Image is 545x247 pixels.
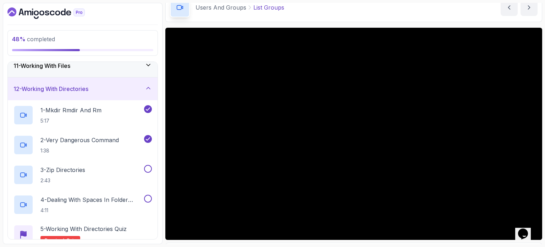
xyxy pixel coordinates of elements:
button: 4-Dealing With Spaces In Folder Names4:11 [13,195,152,215]
p: 5 - Working with Directories Quiz [40,225,127,233]
p: 4:11 [40,207,143,214]
iframe: 7 - List Groups [165,28,542,240]
span: completed [12,36,55,43]
button: 11-Working With Files [8,54,158,77]
h3: 12 - Working With Directories [13,85,88,93]
a: Dashboard [7,7,101,19]
span: Required- [45,237,66,243]
p: 4 - Dealing With Spaces In Folder Names [40,195,143,204]
span: 48 % [12,36,26,43]
p: 3 - Zip Directories [40,166,85,174]
button: 1-Mkdir Rmdir And Rm5:17 [13,105,152,125]
p: List Groups [253,3,284,12]
button: 2-Very Dangerous Command1:38 [13,135,152,155]
p: 2 - Very Dangerous Command [40,136,119,144]
p: 2:43 [40,177,85,184]
button: 12-Working With Directories [8,77,158,100]
iframe: chat widget [515,219,538,240]
p: 1:38 [40,147,119,154]
button: 3-Zip Directories2:43 [13,165,152,185]
p: 1 - Mkdir Rmdir And Rm [40,106,101,114]
button: 5-Working with Directories QuizRequired-quiz [13,225,152,245]
h3: 11 - Working With Files [13,61,70,70]
p: 5:17 [40,117,101,124]
p: Users And Groups [196,3,246,12]
span: quiz [66,237,76,243]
